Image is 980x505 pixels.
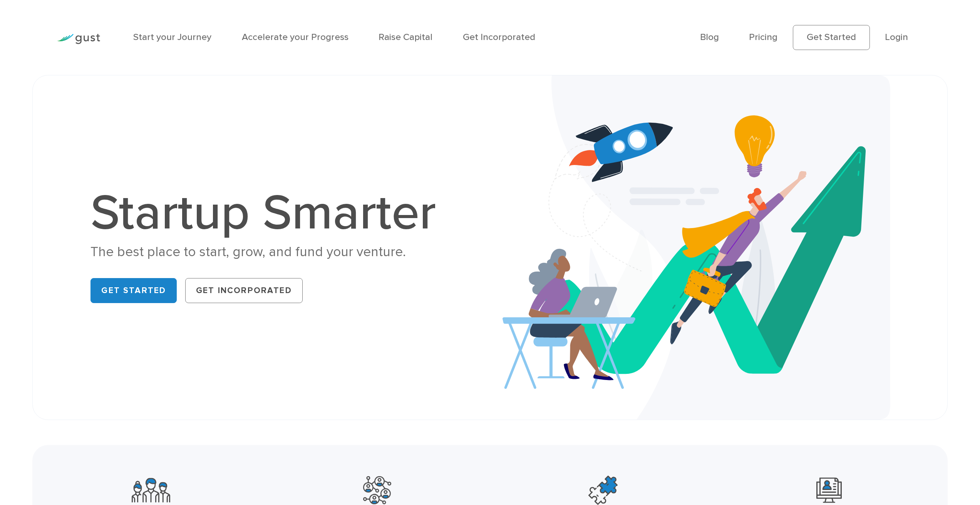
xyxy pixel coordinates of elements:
a: Raise Capital [379,32,432,43]
div: The best place to start, grow, and fund your venture. [90,243,450,261]
img: Gust Logo [57,34,100,44]
img: Startup Smarter Hero [503,75,890,420]
a: Accelerate your Progress [242,32,348,43]
a: Get Incorporated [463,32,535,43]
h1: Startup Smarter [90,188,450,238]
a: Start your Journey [133,32,211,43]
a: Pricing [749,32,777,43]
a: Get Incorporated [185,278,303,303]
a: Get Started [90,278,177,303]
a: Blog [700,32,719,43]
a: Get Started [793,25,870,50]
a: Login [885,32,908,43]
